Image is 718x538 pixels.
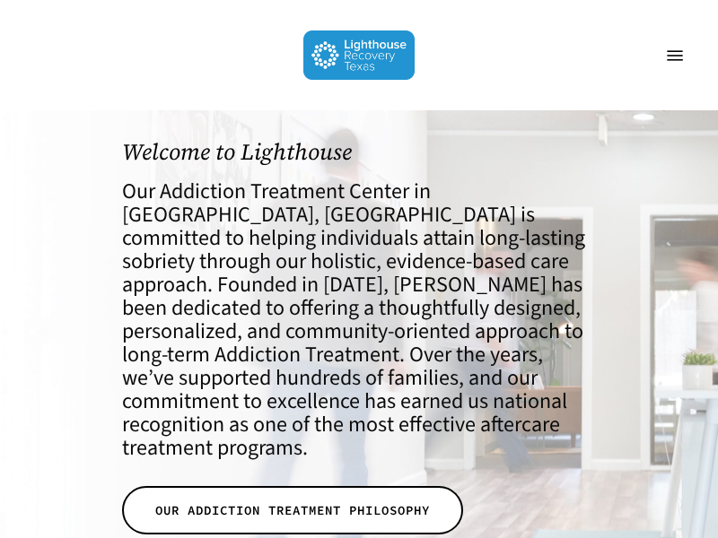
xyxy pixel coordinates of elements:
[122,139,596,165] h1: Welcome to Lighthouse
[303,30,416,80] img: Lighthouse Recovery Texas
[122,486,463,534] a: OUR ADDICTION TREATMENT PHILOSOPHY
[155,501,430,519] span: OUR ADDICTION TREATMENT PHILOSOPHY
[122,180,596,460] h4: Our Addiction Treatment Center in [GEOGRAPHIC_DATA], [GEOGRAPHIC_DATA] is committed to helping in...
[657,47,693,65] a: Navigation Menu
